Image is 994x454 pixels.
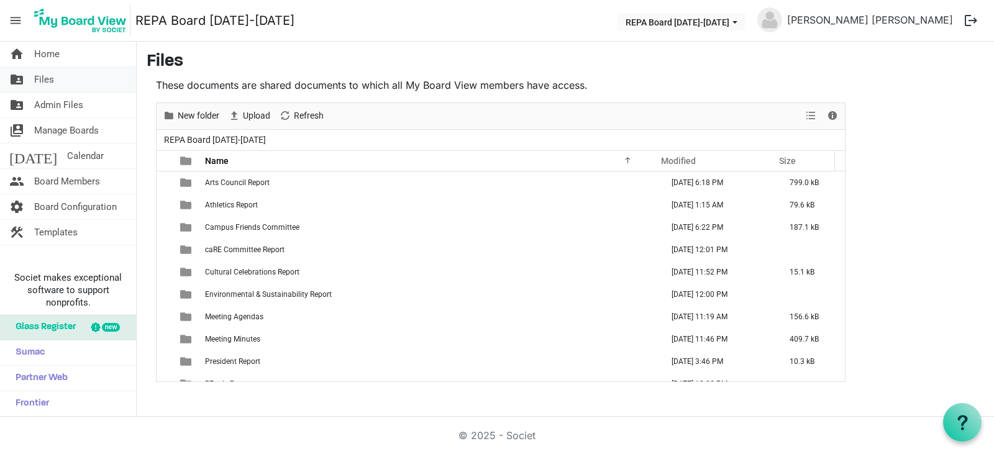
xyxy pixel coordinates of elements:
div: Upload [224,103,275,129]
span: people [9,169,24,194]
span: menu [4,9,27,32]
a: © 2025 - Societ [458,429,536,442]
td: checkbox [157,194,173,216]
span: President Report [205,357,260,366]
span: REpals Report [205,379,252,388]
span: Environmental & Sustainability Report [205,290,332,299]
span: Admin Files [34,93,83,117]
span: Frontier [9,391,49,416]
span: Sumac [9,340,45,365]
td: 15.1 kB is template cell column header Size [777,261,845,283]
span: Size [779,156,796,166]
td: caRE Committee Report is template cell column header Name [201,238,659,261]
td: is template cell column header Size [777,238,845,261]
span: caRE Committee Report [205,245,285,254]
td: President Report is template cell column header Name [201,350,659,373]
td: is template cell column header type [173,283,201,306]
td: August 25, 2025 6:18 PM column header Modified [659,171,777,194]
span: Board Configuration [34,194,117,219]
span: Calendar [67,143,104,168]
td: Athletics Report is template cell column header Name [201,194,659,216]
button: Upload [226,108,273,124]
img: no-profile-picture.svg [757,7,782,32]
div: New folder [158,103,224,129]
span: Name [205,156,229,166]
td: August 15, 2025 12:00 PM column header Modified [659,283,777,306]
td: is template cell column header type [173,306,201,328]
td: is template cell column header Size [777,373,845,395]
button: logout [958,7,984,34]
td: August 23, 2025 1:15 AM column header Modified [659,194,777,216]
td: checkbox [157,283,173,306]
span: Cultural Celebrations Report [205,268,299,276]
span: Home [34,42,60,66]
span: Upload [242,108,271,124]
a: My Board View Logo [30,5,135,36]
span: construction [9,220,24,245]
p: These documents are shared documents to which all My Board View members have access. [156,78,846,93]
td: August 19, 2025 11:46 PM column header Modified [659,328,777,350]
div: Details [822,103,843,129]
span: Refresh [293,108,325,124]
img: My Board View Logo [30,5,130,36]
td: Environmental & Sustainability Report is template cell column header Name [201,283,659,306]
div: View [801,103,822,129]
a: [PERSON_NAME] [PERSON_NAME] [782,7,958,32]
span: switch_account [9,118,24,143]
span: folder_shared [9,93,24,117]
span: Manage Boards [34,118,99,143]
span: home [9,42,24,66]
td: Arts Council Report is template cell column header Name [201,171,659,194]
button: REPA Board 2025-2026 dropdownbutton [618,13,745,30]
td: 10.3 kB is template cell column header Size [777,350,845,373]
td: August 25, 2025 11:19 AM column header Modified [659,306,777,328]
td: August 23, 2025 11:52 PM column header Modified [659,261,777,283]
td: is template cell column header type [173,261,201,283]
td: checkbox [157,171,173,194]
span: Templates [34,220,78,245]
a: REPA Board [DATE]-[DATE] [135,8,294,33]
td: REpals Report is template cell column header Name [201,373,659,395]
td: 79.6 kB is template cell column header Size [777,194,845,216]
td: checkbox [157,373,173,395]
span: Board Members [34,169,100,194]
td: is template cell column header type [173,216,201,238]
td: 156.6 kB is template cell column header Size [777,306,845,328]
button: New folder [161,108,222,124]
span: New folder [176,108,221,124]
td: is template cell column header type [173,350,201,373]
td: 187.1 kB is template cell column header Size [777,216,845,238]
td: August 15, 2025 12:02 PM column header Modified [659,373,777,395]
span: Societ makes exceptional software to support nonprofits. [6,271,130,309]
td: checkbox [157,261,173,283]
td: August 25, 2025 6:22 PM column header Modified [659,216,777,238]
td: checkbox [157,328,173,350]
span: [DATE] [9,143,57,168]
span: Arts Council Report [205,178,270,187]
td: is template cell column header type [173,194,201,216]
span: Athletics Report [205,201,258,209]
td: is template cell column header type [173,373,201,395]
span: Modified [661,156,696,166]
h3: Files [147,52,984,73]
span: Campus Friends Committee [205,223,299,232]
span: Meeting Agendas [205,312,263,321]
span: Glass Register [9,315,76,340]
td: Meeting Agendas is template cell column header Name [201,306,659,328]
td: August 15, 2025 12:01 PM column header Modified [659,238,777,261]
span: folder_shared [9,67,24,92]
button: Details [824,108,841,124]
td: is template cell column header type [173,238,201,261]
td: 799.0 kB is template cell column header Size [777,171,845,194]
td: is template cell column header type [173,171,201,194]
span: settings [9,194,24,219]
td: August 20, 2025 3:46 PM column header Modified [659,350,777,373]
button: Refresh [277,108,326,124]
td: 409.7 kB is template cell column header Size [777,328,845,350]
div: new [102,323,120,332]
span: Meeting Minutes [205,335,260,343]
td: checkbox [157,216,173,238]
td: checkbox [157,350,173,373]
td: checkbox [157,238,173,261]
span: REPA Board [DATE]-[DATE] [162,132,268,148]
